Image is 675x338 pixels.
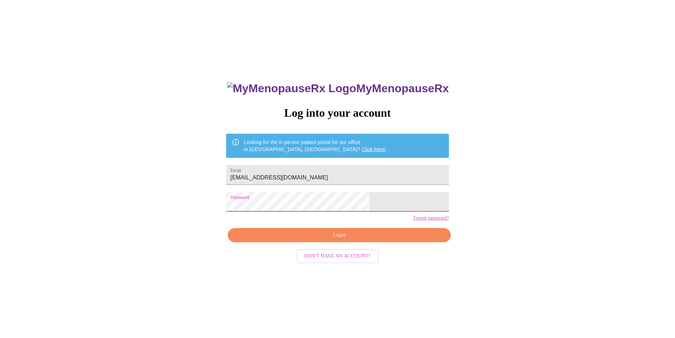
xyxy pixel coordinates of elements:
[414,215,449,221] a: Forgot password?
[295,253,380,259] a: Don't have an account?
[297,249,378,263] button: Don't have an account?
[362,146,386,152] a: Click here!
[226,106,449,120] h3: Log into your account
[304,252,371,261] span: Don't have an account?
[227,82,356,95] img: MyMenopauseRx Logo
[228,228,450,243] button: Login
[227,82,449,95] h3: MyMenopauseRx
[244,136,386,156] div: Looking for the in person patient portal for our office in [GEOGRAPHIC_DATA], [GEOGRAPHIC_DATA]?
[236,231,442,240] span: Login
